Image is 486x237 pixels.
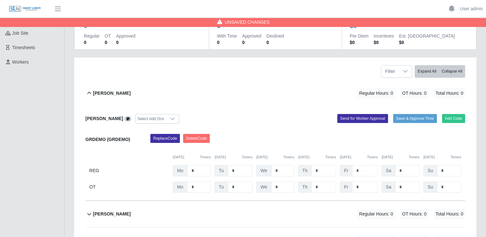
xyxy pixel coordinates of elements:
b: [PERSON_NAME] [93,90,131,97]
dt: Declined [267,33,284,39]
dd: 0 [267,39,284,46]
button: Timers [325,154,336,160]
a: User admin [460,5,483,12]
dt: Incentives [374,33,394,39]
button: Save & Approve Time [393,114,437,123]
div: [DATE] [256,154,294,160]
dd: $0 [399,39,455,46]
dt: Approved [116,33,135,39]
span: Tu [215,181,228,193]
span: Mo [173,181,187,193]
dd: $0 [350,39,368,46]
div: bulk actions [415,65,465,78]
button: Timers [367,154,378,160]
div: [DATE] [173,154,211,160]
div: REG [89,165,169,176]
button: Add Code [442,114,465,123]
dt: Est. [GEOGRAPHIC_DATA] [399,33,455,39]
a: View/Edit Notes [124,116,131,121]
b: [PERSON_NAME] [85,116,123,121]
span: Sa [382,181,395,193]
span: Su [423,165,437,176]
dd: 0 [84,39,100,46]
button: Expand All [415,65,439,78]
button: Timers [450,154,461,160]
div: [DATE] [423,154,461,160]
span: Timesheets [12,45,35,50]
button: ReplaceCode [150,134,180,143]
span: Mo [173,165,187,176]
span: Unsaved Changes [225,19,270,25]
span: Workers [12,59,29,65]
dd: $0 [374,39,394,46]
button: Timers [200,154,211,160]
span: We [256,181,271,193]
span: We [256,165,271,176]
button: [PERSON_NAME] Regular Hours: 0 OT Hours: 0 Total Hours: 0 [85,80,465,106]
dt: Approved [242,33,261,39]
b: GRDEMO (GRDEMO) [85,137,130,142]
dt: Regular [84,33,100,39]
button: Timers [242,154,252,160]
span: Th [298,181,312,193]
dd: 0 [217,39,237,46]
div: [DATE] [298,154,336,160]
button: Timers [409,154,420,160]
span: Regular Hours: 0 [357,88,395,99]
dt: Per Diem [350,33,368,39]
span: job site [12,31,29,36]
img: SLM Logo [9,5,41,13]
span: OT Hours: 0 [400,88,429,99]
dt: With Time [217,33,237,39]
span: Regular Hours: 0 [357,209,395,219]
button: DeleteCode [183,134,210,143]
button: [PERSON_NAME] Regular Hours: 0 OT Hours: 0 Total Hours: 0 [85,201,465,227]
div: Select Add Ons [136,114,166,123]
span: Fr [340,181,352,193]
div: [DATE] [382,154,420,160]
dd: 0 [116,39,135,46]
span: Tu [215,165,228,176]
span: Su [423,181,437,193]
button: Timers [283,154,294,160]
span: Sa [382,165,395,176]
span: Filter [381,66,399,77]
span: Total Hours: 0 [434,209,465,219]
dd: 0 [105,39,111,46]
span: OT Hours: 0 [400,209,429,219]
span: Th [298,165,312,176]
button: Send for Worker Approval [337,114,388,123]
span: Fr [340,165,352,176]
button: Collapse All [439,65,465,78]
dt: OT [105,33,111,39]
span: Total Hours: 0 [434,88,465,99]
dd: 0 [242,39,261,46]
div: [DATE] [340,154,378,160]
div: [DATE] [215,154,252,160]
div: OT [89,181,169,193]
b: [PERSON_NAME] [93,211,131,217]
